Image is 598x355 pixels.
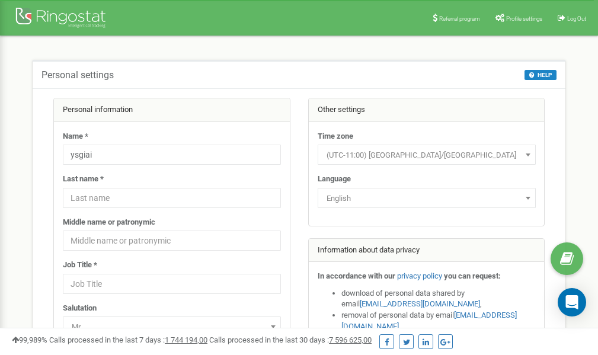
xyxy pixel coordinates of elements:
h5: Personal settings [41,70,114,81]
strong: you can request: [444,271,501,280]
a: privacy policy [397,271,442,280]
span: Referral program [439,15,480,22]
label: Name * [63,131,88,142]
a: [EMAIL_ADDRESS][DOMAIN_NAME] [360,299,480,308]
input: Last name [63,188,281,208]
span: Calls processed in the last 7 days : [49,335,207,344]
span: Mr. [63,316,281,337]
label: Last name * [63,174,104,185]
span: (UTC-11:00) Pacific/Midway [322,147,532,164]
span: 99,989% [12,335,47,344]
span: (UTC-11:00) Pacific/Midway [318,145,536,165]
button: HELP [525,70,557,80]
span: Profile settings [506,15,542,22]
label: Language [318,174,351,185]
input: Name [63,145,281,165]
label: Middle name or patronymic [63,217,155,228]
div: Personal information [54,98,290,122]
input: Middle name or patronymic [63,231,281,251]
div: Open Intercom Messenger [558,288,586,316]
u: 1 744 194,00 [165,335,207,344]
span: English [318,188,536,208]
div: Other settings [309,98,545,122]
span: Mr. [67,319,277,335]
strong: In accordance with our [318,271,395,280]
div: Information about data privacy [309,239,545,263]
span: Calls processed in the last 30 days : [209,335,372,344]
li: removal of personal data by email , [341,310,536,332]
span: English [322,190,532,207]
li: download of personal data shared by email , [341,288,536,310]
label: Time zone [318,131,353,142]
label: Salutation [63,303,97,314]
input: Job Title [63,274,281,294]
u: 7 596 625,00 [329,335,372,344]
span: Log Out [567,15,586,22]
label: Job Title * [63,260,97,271]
